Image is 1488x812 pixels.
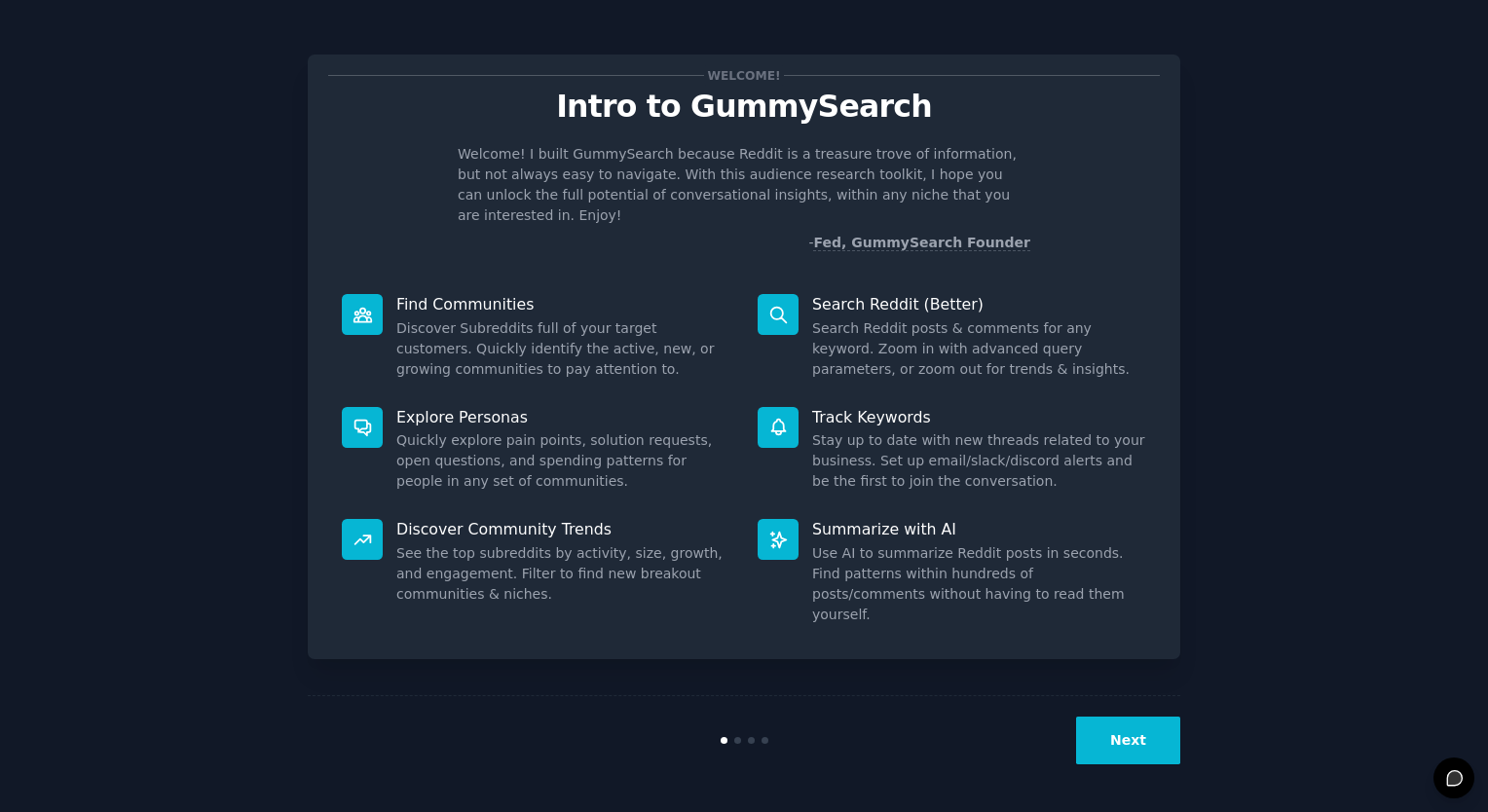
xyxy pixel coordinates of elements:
span: Welcome! [704,65,784,86]
p: Intro to GummySearch [328,90,1160,124]
dd: Stay up to date with new threads related to your business. Set up email/slack/discord alerts and ... [812,430,1146,492]
dd: Use AI to summarize Reddit posts in seconds. Find patterns within hundreds of posts/comments with... [812,543,1146,625]
dd: Discover Subreddits full of your target customers. Quickly identify the active, new, or growing c... [396,318,730,380]
dd: Search Reddit posts & comments for any keyword. Zoom in with advanced query parameters, or zoom o... [812,318,1146,380]
a: Fed, GummySearch Founder [813,235,1030,251]
button: Next [1076,717,1180,764]
dd: Quickly explore pain points, solution requests, open questions, and spending patterns for people ... [396,430,730,492]
dd: See the top subreddits by activity, size, growth, and engagement. Filter to find new breakout com... [396,543,730,605]
p: Explore Personas [396,407,730,427]
p: Search Reddit (Better) [812,294,1146,314]
div: - [808,233,1030,253]
p: Discover Community Trends [396,519,730,539]
p: Find Communities [396,294,730,314]
p: Welcome! I built GummySearch because Reddit is a treasure trove of information, but not always ea... [458,144,1030,226]
p: Track Keywords [812,407,1146,427]
p: Summarize with AI [812,519,1146,539]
